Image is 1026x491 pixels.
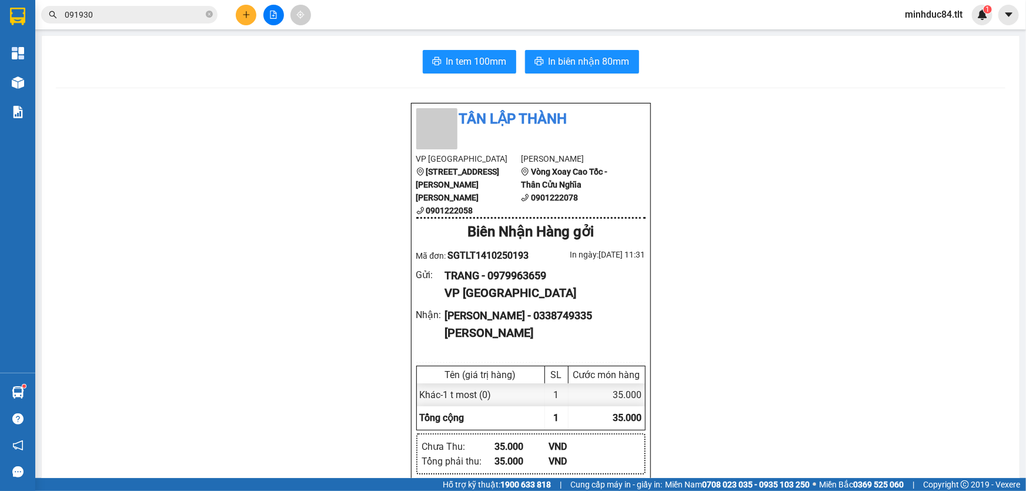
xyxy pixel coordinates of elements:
div: 35.000 [569,383,645,406]
div: Nhận : [416,308,445,322]
span: printer [534,56,544,68]
div: VND [549,454,603,469]
div: In ngày: [DATE] 11:31 [531,248,646,261]
span: minhduc84.tlt [895,7,972,22]
li: VP [GEOGRAPHIC_DATA] [416,152,522,165]
span: environment [521,168,529,176]
strong: 0369 525 060 [853,480,904,489]
div: TRANG - 0979963659 [445,268,636,284]
img: logo-vxr [10,8,25,25]
span: | [560,478,562,491]
span: phone [521,193,529,202]
span: Cung cấp máy in - giấy in: [570,478,662,491]
span: phone [416,206,425,215]
span: Tổng cộng [420,412,464,423]
button: aim [290,5,311,25]
span: ⚪️ [813,482,816,487]
button: caret-down [998,5,1019,25]
span: Khác - 1 t most (0) [420,389,492,400]
span: 1 [985,5,990,14]
span: SGTLT1410250193 [447,250,529,261]
li: [PERSON_NAME] [521,152,626,165]
span: environment [416,168,425,176]
button: plus [236,5,256,25]
span: close-circle [206,9,213,21]
sup: 1 [22,385,26,388]
img: solution-icon [12,106,24,118]
img: dashboard-icon [12,47,24,59]
span: plus [242,11,250,19]
div: Tổng phải thu : [422,454,494,469]
span: question-circle [12,413,24,425]
div: 35.000 [494,454,549,469]
span: Miền Bắc [819,478,904,491]
strong: 1900 633 818 [500,480,551,489]
button: file-add [263,5,284,25]
span: In tem 100mm [446,54,507,69]
div: SL [548,369,565,380]
span: Hỗ trợ kỹ thuật: [443,478,551,491]
div: Tên (giá trị hàng) [420,369,542,380]
img: warehouse-icon [12,76,24,89]
span: message [12,466,24,477]
div: [PERSON_NAME] - 0338749335 [445,308,636,324]
text: SGTLT1410250193 [55,56,214,76]
span: copyright [961,480,969,489]
span: 1 [554,412,559,423]
img: warehouse-icon [12,386,24,399]
div: [PERSON_NAME] [445,324,636,342]
div: Biên Nhận Hàng gởi [416,221,646,243]
li: Tân Lập Thành [416,108,646,131]
span: printer [432,56,442,68]
div: Mã đơn: [416,248,531,263]
strong: 0708 023 035 - 0935 103 250 [702,480,810,489]
sup: 1 [984,5,992,14]
b: [STREET_ADDRESS][PERSON_NAME][PERSON_NAME] [416,167,500,202]
span: In biên nhận 80mm [549,54,630,69]
button: printerIn biên nhận 80mm [525,50,639,74]
div: [GEOGRAPHIC_DATA] [6,84,262,115]
span: aim [296,11,305,19]
span: | [913,478,914,491]
div: Cước món hàng [572,369,642,380]
b: 0901222078 [531,193,578,202]
span: file-add [269,11,278,19]
span: Miền Nam [665,478,810,491]
img: icon-new-feature [977,9,988,20]
button: printerIn tem 100mm [423,50,516,74]
div: Chưa Thu : [422,439,494,454]
div: VP [GEOGRAPHIC_DATA] [445,284,636,302]
span: search [49,11,57,19]
span: caret-down [1004,9,1014,20]
div: 35.000 [494,439,549,454]
span: notification [12,440,24,451]
b: 0901222058 [426,206,473,215]
div: 1 [545,383,569,406]
input: Tìm tên, số ĐT hoặc mã đơn [65,8,203,21]
div: VND [549,439,603,454]
b: Vòng Xoay Cao Tốc - Thân Cửu Nghĩa [521,167,607,189]
span: close-circle [206,11,213,18]
span: 35.000 [613,412,642,423]
div: Gửi : [416,268,445,282]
